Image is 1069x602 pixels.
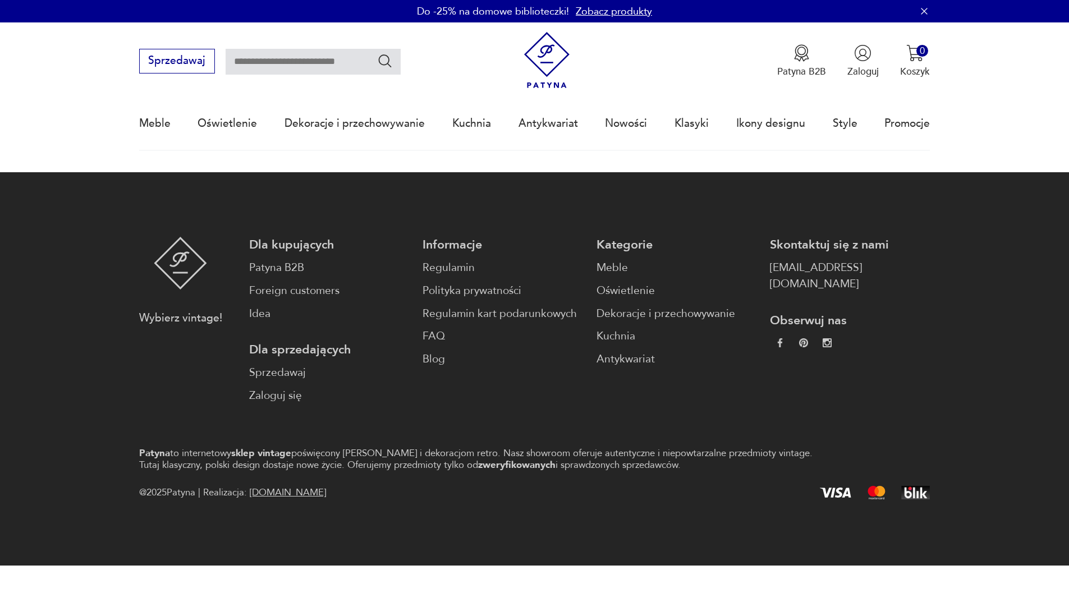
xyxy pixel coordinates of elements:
[250,486,326,499] a: [DOMAIN_NAME]
[854,44,871,62] img: Ikonka użytkownika
[770,237,930,253] p: Skontaktuj się z nami
[519,32,575,89] img: Patyna - sklep z meblami i dekoracjami vintage
[203,485,326,501] span: Realizacja:
[417,4,569,19] p: Do -25% na domowe biblioteczki!
[139,310,222,327] p: Wybierz vintage!
[770,313,930,329] p: Obserwuj nas
[884,98,930,149] a: Promocje
[249,260,409,276] a: Patyna B2B
[906,44,924,62] img: Ikona koszyka
[285,98,425,149] a: Dekoracje i przechowywanie
[833,98,857,149] a: Style
[519,98,578,149] a: Antykwariat
[777,44,826,78] button: Patyna B2B
[139,447,829,471] p: to internetowy poświęcony [PERSON_NAME] i dekoracjom retro. Nasz showroom oferuje autentyczne i n...
[675,98,709,149] a: Klasyki
[868,486,886,499] img: Mastercard
[478,458,556,471] strong: zweryfikowanych
[249,283,409,299] a: Foreign customers
[249,342,409,358] p: Dla sprzedających
[423,306,582,322] a: Regulamin kart podarunkowych
[576,4,652,19] a: Zobacz produkty
[423,283,582,299] a: Polityka prywatności
[139,447,170,459] strong: Patyna
[823,338,832,347] img: c2fd9cf7f39615d9d6839a72ae8e59e5.webp
[597,306,756,322] a: Dekoracje i przechowywanie
[423,351,582,367] a: Blog
[377,53,393,69] button: Szukaj
[423,237,582,253] p: Informacje
[249,388,409,404] a: Zaloguj się
[597,260,756,276] a: Meble
[249,237,409,253] p: Dla kupujących
[793,44,810,62] img: Ikona medalu
[777,44,826,78] a: Ikona medaluPatyna B2B
[423,260,582,276] a: Regulamin
[231,447,291,459] strong: sklep vintage
[820,488,851,498] img: Visa
[605,98,647,149] a: Nowości
[139,49,215,73] button: Sprzedawaj
[770,260,930,292] a: [EMAIL_ADDRESS][DOMAIN_NAME]
[916,45,928,57] div: 0
[777,65,826,78] p: Patyna B2B
[900,44,930,78] button: 0Koszyk
[597,283,756,299] a: Oświetlenie
[901,486,930,499] img: BLIK
[249,365,409,381] a: Sprzedawaj
[799,338,808,347] img: 37d27d81a828e637adc9f9cb2e3d3a8a.webp
[847,65,879,78] p: Zaloguj
[423,328,582,344] a: FAQ
[249,306,409,322] a: Idea
[597,328,756,344] a: Kuchnia
[154,237,207,289] img: Patyna - sklep z meblami i dekoracjami vintage
[139,485,195,501] span: @ 2025 Patyna
[139,98,171,149] a: Meble
[198,98,257,149] a: Oświetlenie
[736,98,805,149] a: Ikony designu
[776,338,784,347] img: da9060093f698e4c3cedc1453eec5031.webp
[847,44,879,78] button: Zaloguj
[900,65,930,78] p: Koszyk
[452,98,491,149] a: Kuchnia
[198,485,200,501] div: |
[597,237,756,253] p: Kategorie
[597,351,756,367] a: Antykwariat
[139,57,215,66] a: Sprzedawaj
